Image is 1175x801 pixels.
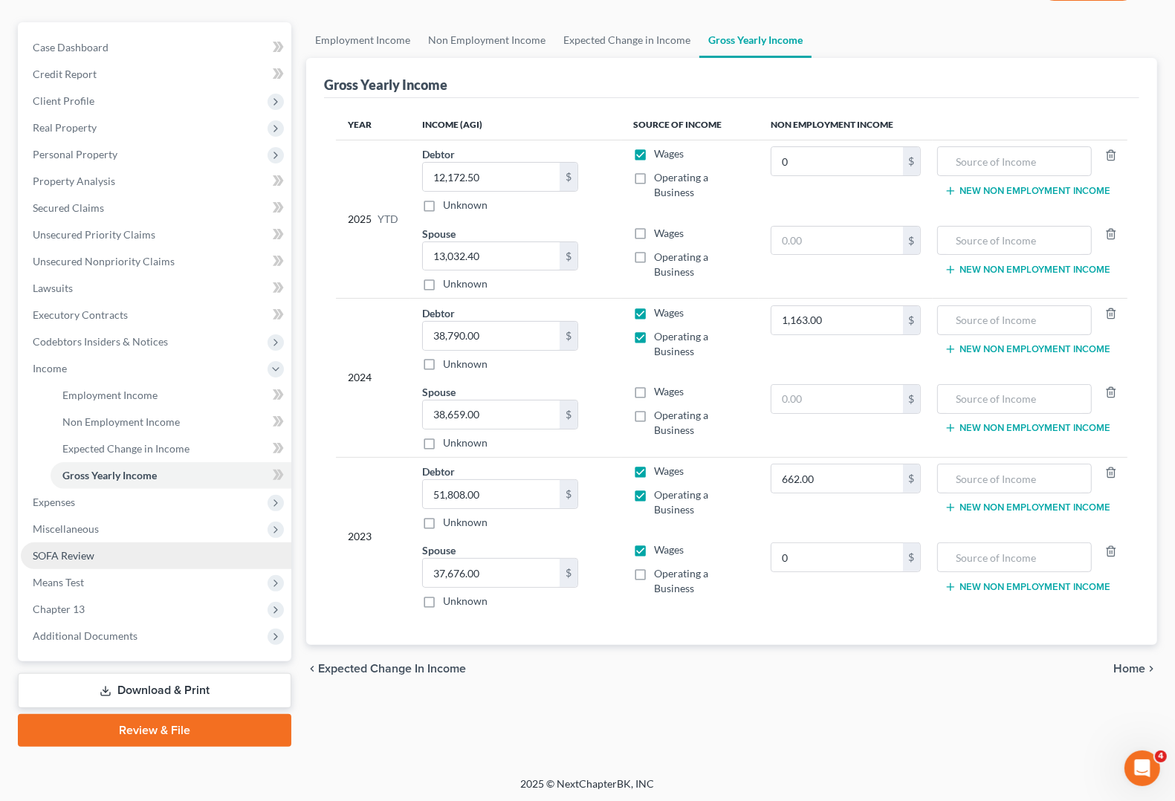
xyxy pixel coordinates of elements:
span: Expected Change in Income [62,442,190,455]
span: Real Property [33,121,97,134]
span: 4 [1155,750,1167,762]
button: New Non Employment Income [945,502,1110,513]
span: Gross Yearly Income [62,469,157,481]
span: Operating a Business [654,330,708,357]
a: Gross Yearly Income [51,462,291,489]
div: $ [560,400,577,429]
span: Credit Report [33,68,97,80]
button: New Non Employment Income [945,185,1110,197]
div: $ [903,464,921,493]
button: New Non Employment Income [945,422,1110,434]
button: Home chevron_right [1113,663,1157,675]
input: 0.00 [423,559,560,587]
a: Credit Report [21,61,291,88]
div: $ [560,242,577,270]
th: Source of Income [621,110,759,140]
input: 0.00 [423,242,560,270]
span: Income [33,362,67,374]
input: 0.00 [771,543,902,571]
input: Source of Income [945,306,1084,334]
span: Wages [654,385,684,398]
label: Unknown [443,594,488,609]
i: chevron_right [1145,663,1157,675]
a: Expected Change in Income [51,435,291,462]
button: New Non Employment Income [945,264,1110,276]
label: Debtor [422,146,455,162]
span: Chapter 13 [33,603,85,615]
a: SOFA Review [21,542,291,569]
div: 2024 [348,305,398,450]
span: Additional Documents [33,629,137,642]
span: Unsecured Priority Claims [33,228,155,241]
span: Operating a Business [654,250,708,278]
input: 0.00 [771,306,902,334]
label: Debtor [422,305,455,321]
span: Wages [654,227,684,239]
th: Year [336,110,410,140]
span: Employment Income [62,389,158,401]
span: Unsecured Nonpriority Claims [33,255,175,267]
span: Codebtors Insiders & Notices [33,335,168,348]
th: Non Employment Income [759,110,1127,140]
span: Property Analysis [33,175,115,187]
a: Unsecured Nonpriority Claims [21,248,291,275]
div: 2023 [348,464,398,609]
label: Unknown [443,198,488,213]
span: Executory Contracts [33,308,128,321]
div: $ [560,163,577,191]
span: Operating a Business [654,488,708,516]
span: Secured Claims [33,201,104,214]
input: Source of Income [945,543,1084,571]
div: $ [560,322,577,350]
input: Source of Income [945,385,1084,413]
span: Non Employment Income [62,415,180,428]
span: YTD [378,212,398,227]
a: Download & Print [18,673,291,708]
button: New Non Employment Income [945,343,1110,355]
button: chevron_left Expected Change in Income [306,663,466,675]
a: Secured Claims [21,195,291,221]
div: 2025 [348,146,398,291]
label: Unknown [443,435,488,450]
label: Debtor [422,464,455,479]
label: Unknown [443,276,488,291]
button: New Non Employment Income [945,581,1110,593]
div: $ [903,385,921,413]
a: Non Employment Income [419,22,554,58]
input: 0.00 [771,385,902,413]
div: Gross Yearly Income [324,76,447,94]
span: Expenses [33,496,75,508]
div: $ [903,147,921,175]
input: Source of Income [945,464,1084,493]
span: Operating a Business [654,171,708,198]
a: Employment Income [306,22,419,58]
label: Spouse [422,226,456,241]
div: $ [560,559,577,587]
a: Property Analysis [21,168,291,195]
iframe: Intercom live chat [1124,750,1160,786]
span: Operating a Business [654,567,708,594]
span: Wages [654,147,684,160]
input: 0.00 [423,322,560,350]
span: Home [1113,663,1145,675]
span: Wages [654,306,684,319]
span: Operating a Business [654,409,708,436]
input: Source of Income [945,147,1084,175]
input: 0.00 [771,147,902,175]
span: Personal Property [33,148,117,160]
a: Gross Yearly Income [699,22,812,58]
div: $ [560,480,577,508]
a: Expected Change in Income [554,22,699,58]
div: $ [903,306,921,334]
label: Unknown [443,357,488,372]
label: Spouse [422,542,456,558]
span: Client Profile [33,94,94,107]
a: Case Dashboard [21,34,291,61]
a: Executory Contracts [21,302,291,328]
a: Lawsuits [21,275,291,302]
a: Unsecured Priority Claims [21,221,291,248]
div: $ [903,227,921,255]
span: Case Dashboard [33,41,109,53]
span: Lawsuits [33,282,73,294]
input: 0.00 [423,480,560,508]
